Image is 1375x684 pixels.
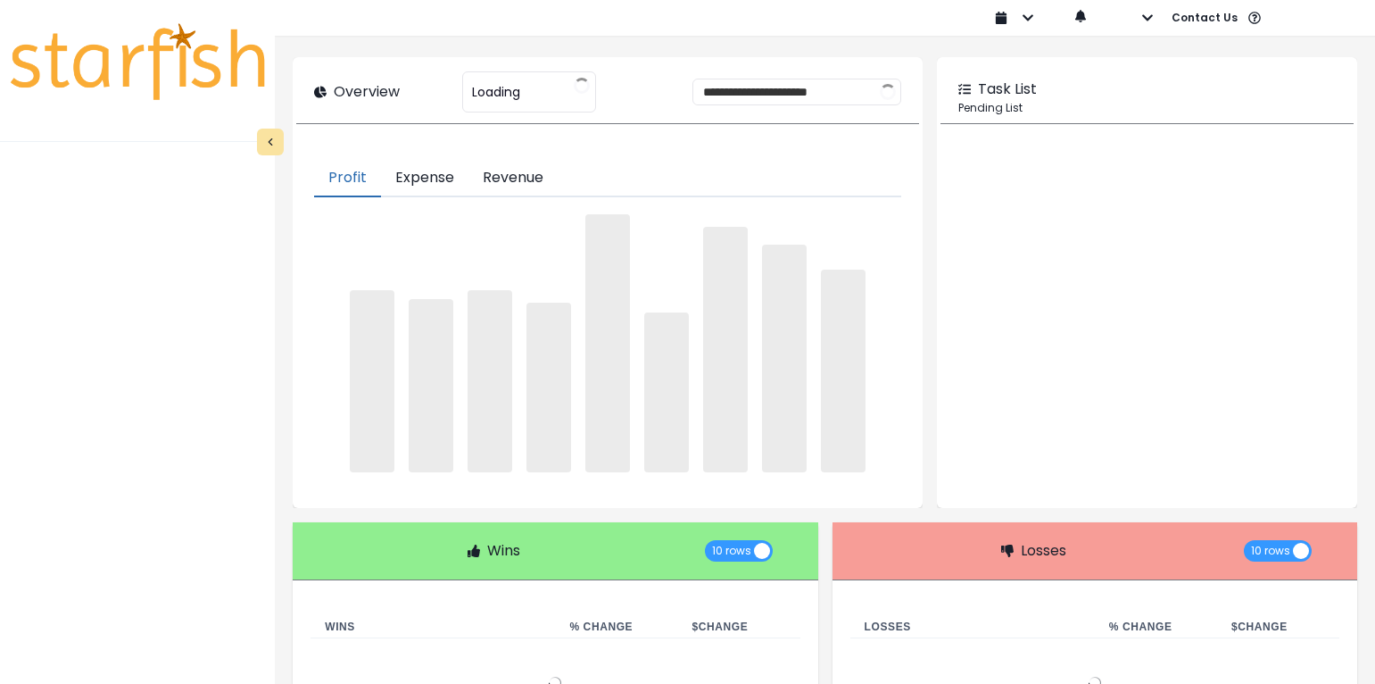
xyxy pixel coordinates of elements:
p: Pending List [958,100,1336,116]
th: Losses [850,616,1095,638]
p: Losses [1021,540,1066,562]
span: ‌ [703,227,748,472]
span: ‌ [526,303,571,472]
p: Task List [978,79,1037,100]
span: ‌ [644,313,689,472]
span: ‌ [409,299,453,472]
span: Loading [472,73,520,111]
button: Expense [381,160,468,197]
th: $ Change [1217,616,1339,638]
th: % Change [1095,616,1217,638]
button: Profit [314,160,381,197]
button: Revenue [468,160,558,197]
p: Wins [487,540,520,562]
p: Overview [334,81,400,103]
span: ‌ [762,245,807,472]
span: ‌ [585,214,630,472]
span: 10 rows [1251,540,1290,562]
th: % Change [555,616,677,638]
span: 10 rows [712,540,751,562]
th: Wins [311,616,555,638]
span: ‌ [468,290,512,472]
th: $ Change [678,616,800,638]
span: ‌ [821,270,866,472]
span: ‌ [350,290,394,472]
